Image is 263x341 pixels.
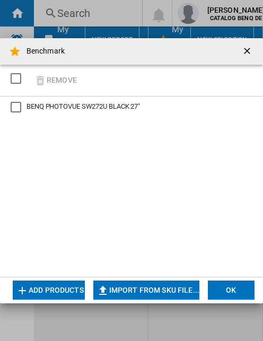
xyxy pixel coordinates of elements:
button: Import from SKU file... [93,281,199,300]
span: BENQ PHOTOVUE SW272U BLACK 27" [27,102,140,110]
h4: Benchmark [21,46,65,57]
button: Add products [13,281,85,300]
ng-md-icon: getI18NText('BUTTONS.CLOSE_DIALOG') [242,46,255,58]
button: OK [208,281,255,300]
button: Remove [31,68,80,93]
button: getI18NText('BUTTONS.CLOSE_DIALOG') [238,41,259,62]
md-checkbox: BENQ PHOTOVUE SW272U BLACK 27" [11,102,252,112]
md-checkbox: SELECTIONS.EDITION_POPUP.SELECT_DESELECT [11,70,27,88]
